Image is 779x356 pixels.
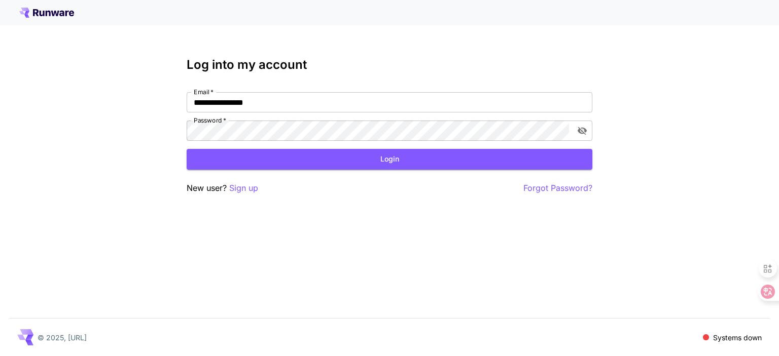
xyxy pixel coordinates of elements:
p: Systems down [713,332,762,343]
button: Sign up [229,182,258,194]
button: toggle password visibility [573,122,591,140]
label: Password [194,116,226,125]
h3: Log into my account [187,58,592,72]
button: Login [187,149,592,170]
p: © 2025, [URL] [38,332,87,343]
button: Forgot Password? [523,182,592,194]
label: Email [194,88,214,96]
p: New user? [187,182,258,194]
